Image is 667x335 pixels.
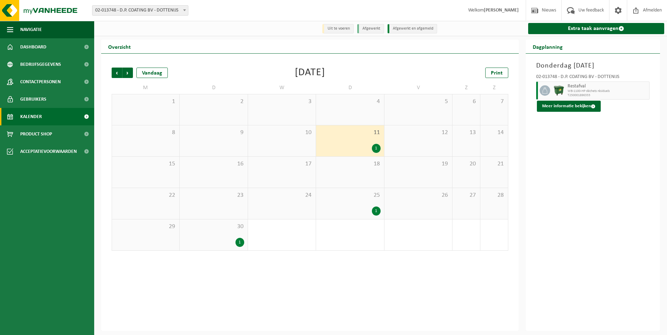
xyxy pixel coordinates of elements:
[484,192,504,199] span: 28
[20,56,61,73] span: Bedrijfsgegevens
[252,192,312,199] span: 24
[20,21,42,38] span: Navigatie
[20,73,61,91] span: Contactpersonen
[480,81,508,94] td: Z
[20,91,46,108] span: Gebruikers
[183,98,244,106] span: 2
[115,192,176,199] span: 22
[372,207,381,216] div: 1
[484,98,504,106] span: 7
[388,192,449,199] span: 26
[235,238,244,247] div: 1
[115,160,176,168] span: 15
[388,24,437,33] li: Afgewerkt en afgemeld
[122,68,133,78] span: Volgende
[295,68,325,78] div: [DATE]
[320,98,380,106] span: 4
[484,8,519,13] strong: [PERSON_NAME]
[136,68,168,78] div: Vandaag
[252,129,312,137] span: 10
[20,38,46,56] span: Dashboard
[320,192,380,199] span: 25
[115,98,176,106] span: 1
[92,5,188,16] span: 02-013748 - D.P. COATING BV - DOTTENIJS
[20,125,52,143] span: Product Shop
[384,81,452,94] td: V
[112,81,180,94] td: M
[536,61,650,71] h3: Donderdag [DATE]
[388,160,449,168] span: 19
[357,24,384,33] li: Afgewerkt
[252,98,312,106] span: 3
[20,108,42,125] span: Kalender
[568,84,648,89] span: Restafval
[372,144,381,153] div: 1
[322,24,354,33] li: Uit te voeren
[115,129,176,137] span: 8
[183,160,244,168] span: 16
[112,68,122,78] span: Vorige
[115,223,176,231] span: 29
[180,81,248,94] td: D
[484,160,504,168] span: 21
[456,98,477,106] span: 6
[183,192,244,199] span: 23
[456,129,477,137] span: 13
[491,70,503,76] span: Print
[568,93,648,98] span: T250001896333
[554,85,564,96] img: WB-1100-HPE-GN-01
[536,75,650,81] div: 02-013748 - D.P. COATING BV - DOTTENIJS
[537,101,601,112] button: Meer informatie bekijken
[183,223,244,231] span: 30
[456,160,477,168] span: 20
[485,68,508,78] a: Print
[388,129,449,137] span: 12
[456,192,477,199] span: 27
[452,81,480,94] td: Z
[320,129,380,137] span: 11
[20,143,77,160] span: Acceptatievoorwaarden
[316,81,384,94] td: D
[248,81,316,94] td: W
[183,129,244,137] span: 9
[252,160,312,168] span: 17
[320,160,380,168] span: 18
[568,89,648,93] span: WB-1100-HP déchets résiduels
[92,6,188,15] span: 02-013748 - D.P. COATING BV - DOTTENIJS
[528,23,665,34] a: Extra taak aanvragen
[484,129,504,137] span: 14
[388,98,449,106] span: 5
[101,40,138,53] h2: Overzicht
[526,40,570,53] h2: Dagplanning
